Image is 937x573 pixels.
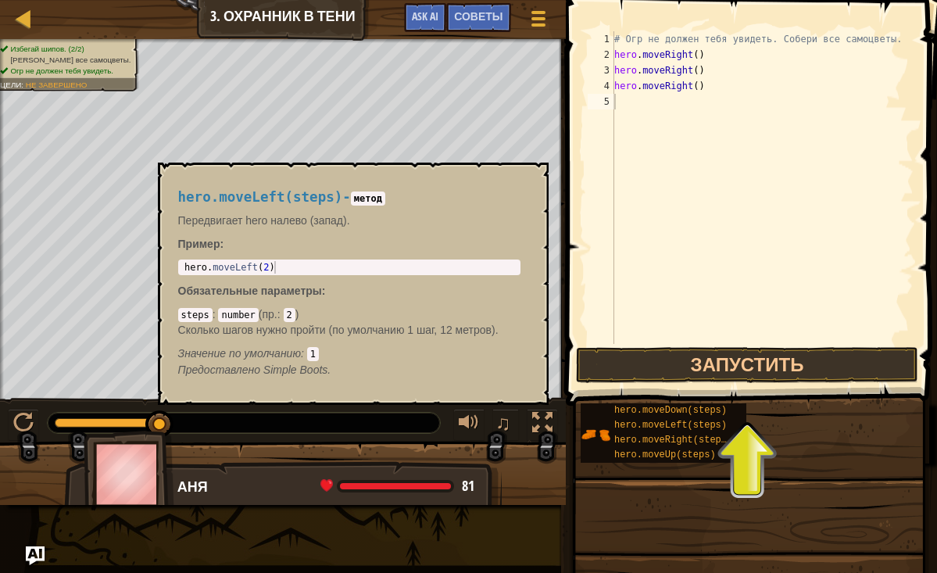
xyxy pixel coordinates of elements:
[26,546,45,565] button: Ask AI
[84,431,174,517] img: thang_avatar_frame.png
[178,238,224,250] strong: :
[614,449,716,460] span: hero.moveUp(steps)
[588,47,614,63] div: 2
[588,94,614,109] div: 5
[26,81,88,89] span: Не завершено
[454,9,502,23] span: Советы
[462,476,474,496] span: 81
[178,190,520,205] h4: -
[301,347,307,360] span: :
[178,285,322,297] span: Обязательные параметры
[178,238,220,250] span: Пример
[178,363,331,376] em: Simple Boots.
[581,420,610,449] img: portrait.png
[178,189,343,205] span: hero.moveLeft(steps)
[614,405,727,416] span: hero.moveDown(steps)
[178,213,520,228] p: Передвигает hero налево (запад).
[527,409,558,441] button: Переключить полноэкранный режим
[588,78,614,94] div: 4
[320,479,474,493] div: health: 81 / 81
[10,66,113,75] span: Огр не должен тебя увидеть.
[492,409,519,441] button: ♫
[178,306,520,361] div: ( )
[178,347,301,360] span: Значение по умолчанию
[262,308,277,321] span: пр.
[277,308,284,321] span: :
[404,3,446,32] button: Ask AI
[453,409,485,441] button: Регулировать громкость
[8,409,39,441] button: ⌘ + P: Pause
[178,322,520,338] p: Сколько шагов нужно пройти (по умолчанию 1 шаг, 12 метров).
[495,411,511,435] span: ♫
[307,347,319,361] code: 1
[322,285,326,297] span: :
[10,56,131,64] span: [PERSON_NAME] все самоцветы.
[178,363,263,376] span: Предоставлено
[588,63,614,78] div: 3
[21,81,25,89] span: :
[588,31,614,47] div: 1
[178,308,213,322] code: steps
[519,3,558,40] button: Показать меню игры
[218,308,258,322] code: number
[412,9,438,23] span: Ask AI
[614,420,727,431] span: hero.moveLeft(steps)
[284,308,295,322] code: 2
[213,308,219,321] span: :
[614,435,732,446] span: hero.moveRight(steps)
[351,192,385,206] code: метод
[576,347,918,383] button: Запустить
[10,45,84,53] span: Избегай шипов. (2/2)
[177,477,486,497] div: Аня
